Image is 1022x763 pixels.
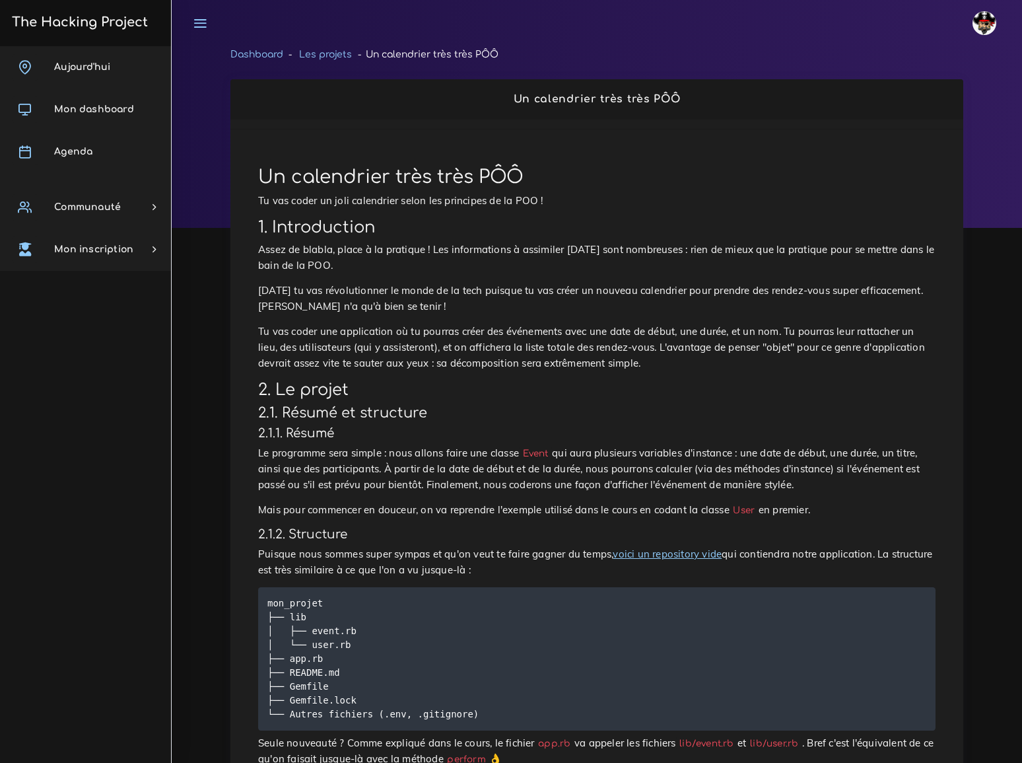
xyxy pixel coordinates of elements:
[730,503,759,517] code: User
[299,50,352,59] a: Les projets
[258,218,936,237] h2: 1. Introduction
[54,202,121,212] span: Communauté
[258,283,936,314] p: [DATE] tu vas révolutionner le monde de la tech puisque tu vas créer un nouveau calendrier pour p...
[54,62,110,72] span: Aujourd'hui
[267,596,483,721] code: mon_projet ├── lib │ ├── event.rb │ └── user.rb ├── app.rb ├── README.md ├── Gemfile ├── Gemfile....
[258,445,936,493] p: Le programme sera simple : nous allons faire une classe qui aura plusieurs variables d'instance :...
[747,737,802,750] code: lib/user.rb
[519,447,552,460] code: Event
[258,193,936,209] p: Tu vas coder un joli calendrier selon les principes de la POO !
[972,11,996,35] img: avatar
[258,405,936,421] h3: 2.1. Résumé et structure
[676,737,738,750] code: lib/event.rb
[244,93,949,106] h2: Un calendrier très très PÔÔ
[54,147,92,157] span: Agenda
[535,737,574,750] code: app.rb
[258,381,936,400] h2: 2. Le projet
[613,548,722,560] a: voici un repository vide
[54,104,134,114] span: Mon dashboard
[258,502,936,518] p: Mais pour commencer en douceur, on va reprendre l'exemple utilisé dans le cours en codant la clas...
[352,46,498,63] li: Un calendrier très très PÔÔ
[258,426,936,441] h4: 2.1.1. Résumé
[258,546,936,578] p: Puisque nous sommes super sympas et qu'on veut te faire gagner du temps, qui contiendra notre app...
[54,244,133,254] span: Mon inscription
[258,324,936,371] p: Tu vas coder une application où tu pourras créer des événements avec une date de début, une durée...
[258,242,936,273] p: Assez de blabla, place à la pratique ! Les informations à assimiler [DATE] sont nombreuses : rien...
[8,15,148,30] h3: The Hacking Project
[258,166,936,189] h1: Un calendrier très très PÔÔ
[230,50,283,59] a: Dashboard
[258,527,936,542] h4: 2.1.2. Structure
